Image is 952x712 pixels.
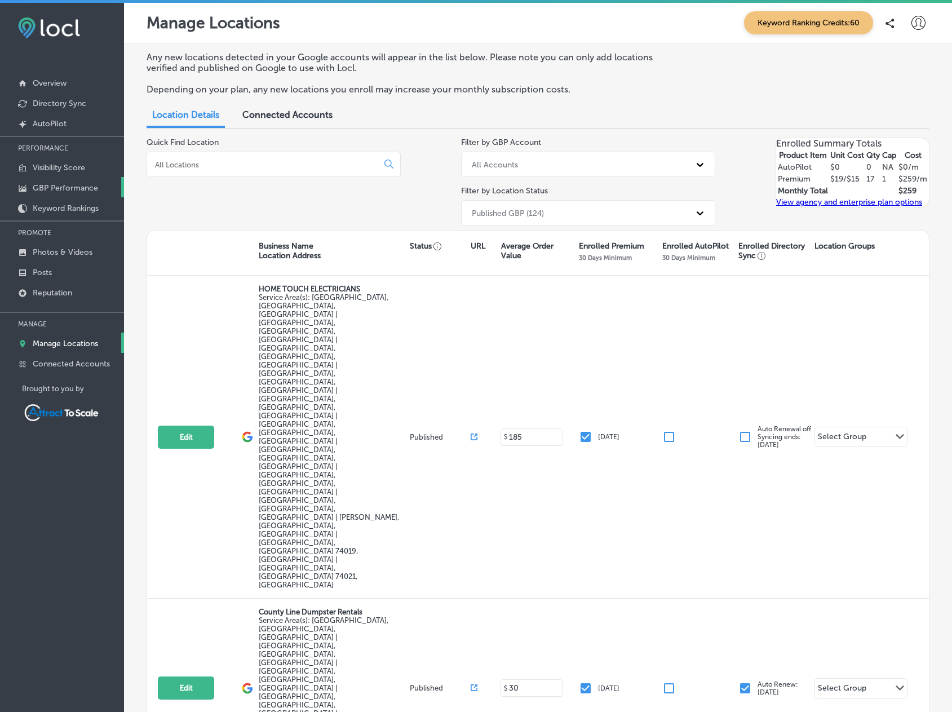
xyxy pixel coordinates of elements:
div: Published GBP (124) [472,208,544,218]
p: Keyword Rankings [33,204,99,213]
p: Manage Locations [147,14,280,32]
div: Select Group [818,432,866,445]
span: Keyword Ranking Credits: 60 [744,11,873,34]
p: Business Name Location Address [259,241,321,260]
label: Filter by GBP Account [461,138,541,147]
td: NA [882,162,897,173]
span: Connected Accounts [242,109,333,120]
p: Location Groups [814,241,875,251]
p: Auto Renew: [DATE] [758,680,798,696]
p: Brought to you by [22,384,124,393]
th: Cost [898,150,928,161]
p: Overview [33,78,67,88]
td: AutoPilot [777,162,829,173]
p: Any new locations detected in your Google accounts will appear in the list below. Please note you... [147,52,656,73]
p: County Line Dumpster Rentals [259,608,408,616]
button: Edit [158,676,214,700]
td: $ 0 /m [898,162,928,173]
p: Posts [33,268,52,277]
div: Select Group [818,683,866,696]
p: Depending on your plan, any new locations you enroll may increase your monthly subscription costs. [147,84,656,95]
div: All Accounts [472,160,518,169]
p: 30 Days Minimum [579,254,632,262]
strong: Product Item [779,151,827,160]
p: HOME TOUCH ELECTRICIANS [259,285,408,293]
p: Photos & Videos [33,247,92,257]
p: $ [504,433,508,441]
th: Qty [866,150,880,161]
img: logo [242,431,253,443]
span: Bixby, OK, USA | Jenks, OK, USA | Tulsa, OK, USA | Coweta, OK, USA | Owasso, OK, USA | Sapulpa, O... [259,293,399,589]
p: Enrolled Directory Sync [738,241,809,260]
p: [DATE] [598,684,619,692]
td: $0 [830,162,865,173]
p: Connected Accounts [33,359,110,369]
p: Directory Sync [33,99,86,108]
h3: Enrolled Summary Totals [776,138,929,149]
p: Published [410,433,470,441]
p: Enrolled AutoPilot [662,241,729,251]
img: Attract To Scale [22,402,101,423]
p: $ [504,684,508,692]
td: $ 259 /m [898,174,928,184]
a: View agency and enterprise plan options [776,197,929,207]
p: Status [410,241,470,251]
span: Syncing ends: [DATE] [758,433,801,449]
label: Filter by Location Status [461,186,548,196]
th: Unit Cost [830,150,865,161]
p: Visibility Score [33,163,85,173]
p: GBP Performance [33,183,98,193]
p: Reputation [33,288,72,298]
td: 1 [882,174,897,184]
p: AutoPilot [33,119,67,129]
p: Manage Locations [33,339,98,348]
input: All Locations [154,160,375,170]
p: Average Order Value [501,241,573,260]
p: [DATE] [598,433,619,441]
img: logo [242,683,253,694]
td: $ 259 [898,185,928,196]
p: Auto Renewal off [758,425,811,449]
td: $19/$15 [830,174,865,184]
span: Location Details [152,109,219,120]
th: Cap [882,150,897,161]
label: Quick Find Location [147,138,219,147]
td: 17 [866,174,880,184]
p: 30 Days Minimum [662,254,715,262]
p: Enrolled Premium [579,241,644,251]
button: Edit [158,426,214,449]
td: 0 [866,162,880,173]
img: fda3e92497d09a02dc62c9cd864e3231.png [18,17,80,38]
p: Published [410,684,470,692]
td: Monthly Total [777,185,829,196]
td: Premium [777,174,829,184]
p: URL [471,241,485,251]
